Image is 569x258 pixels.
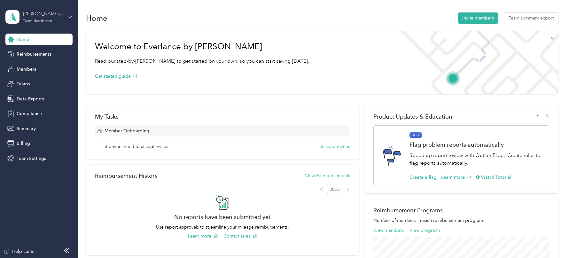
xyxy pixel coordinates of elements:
[95,57,309,65] p: Read our step-by-[PERSON_NAME] to get started on your own, so you can start saving [DATE].
[373,207,549,214] h2: Reimbursement Programs
[409,152,542,167] p: Speed up report review with Outlier Flags. Create rules to flag reports automatically.
[17,51,51,58] span: Reimbursements
[327,185,342,194] span: 2025
[373,113,452,120] span: Product Updates & Education
[533,222,569,258] iframe: Everlance-gr Chat Button Frame
[95,42,309,52] h1: Welcome to Everlance by [PERSON_NAME]
[4,248,36,255] button: Help center
[188,233,218,239] button: Learn more
[95,73,137,80] button: Get started guide
[17,96,44,102] span: Data Exports
[95,214,350,220] h2: No reports have been submitted yet
[17,140,30,147] span: Billing
[373,217,549,224] p: Number of members in each reimbursement program.
[409,132,422,138] span: BETA
[441,174,472,181] button: Learn more
[223,233,257,239] button: Contact sales
[95,172,158,179] h2: Reimbursement History
[458,12,498,24] button: Invite members
[23,19,52,23] div: Team dashboard
[17,81,30,87] span: Teams
[105,128,149,134] span: Member Onboarding
[23,10,63,17] div: [PERSON_NAME] and Co LLC
[105,143,168,150] span: 3 drivers need to accept invites
[476,174,511,181] button: Watch Tutorial
[409,141,542,148] h1: Flag problem reports automatically
[17,66,36,73] span: Members
[17,125,36,132] span: Summary
[305,172,350,179] button: View Reimbursements
[17,36,29,43] span: Home
[373,227,404,234] button: View members
[86,15,107,21] h1: Home
[504,12,558,24] button: Team summary export
[95,224,350,231] p: Use report approvals to streamline your mileage reimbursements.
[394,31,558,94] img: Welcome to everlance
[409,174,437,181] button: Create a flag
[319,143,350,150] button: Re-send invites
[17,155,46,162] span: Team Settings
[409,227,440,234] button: View programs
[17,110,42,117] span: Compliance
[95,113,350,120] div: My Tasks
